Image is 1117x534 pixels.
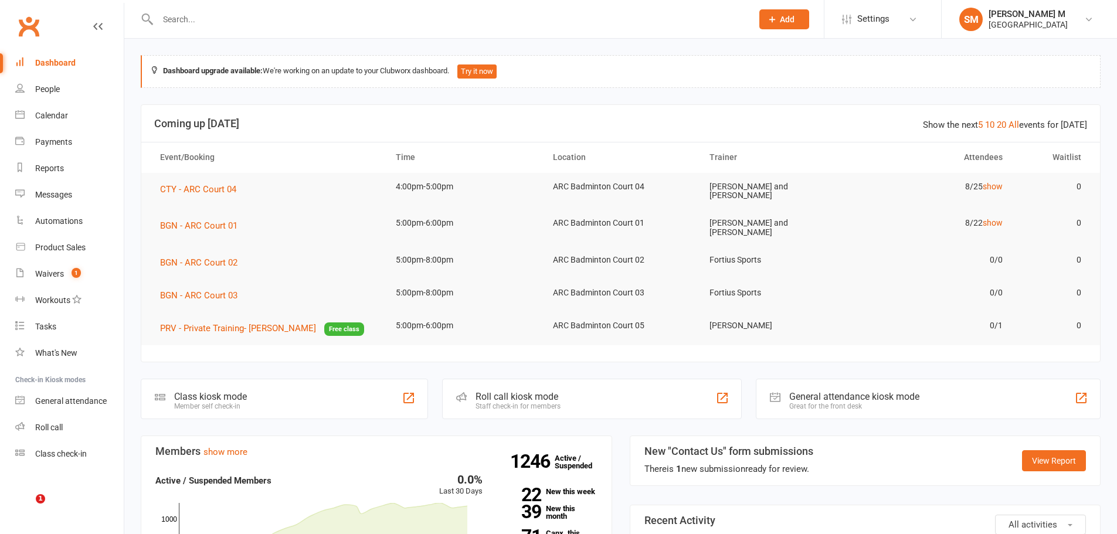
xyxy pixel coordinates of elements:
a: 39New this month [500,505,597,520]
a: show [983,182,1003,191]
div: Tasks [35,322,56,331]
th: Waitlist [1013,142,1092,172]
strong: Active / Suspended Members [155,475,271,486]
td: ARC Badminton Court 01 [542,209,700,237]
strong: 1246 [510,453,555,470]
span: BGN - ARC Court 01 [160,220,237,231]
div: [PERSON_NAME] M [989,9,1068,19]
button: PRV - Private Training- [PERSON_NAME]Free class [160,321,364,336]
td: 5:00pm-8:00pm [385,279,542,307]
span: BGN - ARC Court 03 [160,290,237,301]
div: Dashboard [35,58,76,67]
div: General attendance [35,396,107,406]
a: Messages [15,182,124,208]
button: Add [759,9,809,29]
div: 0.0% [439,474,483,485]
td: 0 [1013,312,1092,339]
button: BGN - ARC Court 02 [160,256,246,270]
td: ARC Badminton Court 03 [542,279,700,307]
td: 0/0 [856,279,1013,307]
div: Member self check-in [174,402,247,410]
h3: Recent Activity [644,515,1087,526]
td: 4:00pm-5:00pm [385,173,542,200]
td: 0/0 [856,246,1013,274]
div: What's New [35,348,77,358]
a: Dashboard [15,50,124,76]
a: People [15,76,124,103]
div: Reports [35,164,64,173]
a: All [1009,120,1019,130]
td: [PERSON_NAME] and [PERSON_NAME] [699,173,856,210]
td: ARC Badminton Court 04 [542,173,700,200]
a: Clubworx [14,12,43,41]
a: Tasks [15,314,124,340]
iframe: Intercom live chat [12,494,40,522]
td: 5:00pm-6:00pm [385,209,542,237]
td: ARC Badminton Court 02 [542,246,700,274]
div: Payments [35,137,72,147]
td: 0/1 [856,312,1013,339]
a: show [983,218,1003,227]
div: We're working on an update to your Clubworx dashboard. [141,55,1101,88]
div: SM [959,8,983,31]
a: Product Sales [15,234,124,261]
a: 22New this week [500,488,597,495]
th: Trainer [699,142,856,172]
td: 5:00pm-8:00pm [385,246,542,274]
a: 10 [985,120,994,130]
div: People [35,84,60,94]
button: BGN - ARC Court 03 [160,288,246,302]
button: CTY - ARC Court 04 [160,182,245,196]
span: All activities [1009,519,1057,530]
div: Show the next events for [DATE] [923,118,1087,132]
div: Great for the front desk [789,402,919,410]
div: Class kiosk mode [174,391,247,402]
h3: Members [155,445,597,457]
td: [PERSON_NAME] [699,312,856,339]
input: Search... [154,11,744,28]
strong: Dashboard upgrade available: [163,66,263,75]
th: Time [385,142,542,172]
div: Last 30 Days [439,474,483,498]
td: Fortius Sports [699,246,856,274]
td: Fortius Sports [699,279,856,307]
strong: 1 [676,464,681,474]
div: Calendar [35,111,68,120]
button: BGN - ARC Court 01 [160,219,246,233]
a: Automations [15,208,124,234]
h3: Coming up [DATE] [154,118,1087,130]
div: Roll call kiosk mode [476,391,561,402]
span: Add [780,15,795,24]
a: Payments [15,129,124,155]
a: Reports [15,155,124,182]
button: Try it now [457,64,497,79]
a: What's New [15,340,124,366]
td: ARC Badminton Court 05 [542,312,700,339]
a: show more [203,447,247,457]
td: [PERSON_NAME] and [PERSON_NAME] [699,209,856,246]
td: 8/25 [856,173,1013,200]
div: Product Sales [35,243,86,252]
div: General attendance kiosk mode [789,391,919,402]
a: View Report [1022,450,1086,471]
td: 0 [1013,246,1092,274]
a: 20 [997,120,1006,130]
a: Roll call [15,414,124,441]
span: PRV - Private Training- [PERSON_NAME] [160,323,316,334]
div: Roll call [35,423,63,432]
td: 8/22 [856,209,1013,237]
div: Class check-in [35,449,87,458]
strong: 39 [500,503,541,521]
th: Attendees [856,142,1013,172]
strong: 22 [500,486,541,504]
a: Waivers 1 [15,261,124,287]
div: Messages [35,190,72,199]
td: 5:00pm-6:00pm [385,312,542,339]
span: 1 [72,268,81,278]
div: Waivers [35,269,64,278]
td: 0 [1013,279,1092,307]
div: Staff check-in for members [476,402,561,410]
a: Workouts [15,287,124,314]
span: Settings [857,6,889,32]
th: Location [542,142,700,172]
